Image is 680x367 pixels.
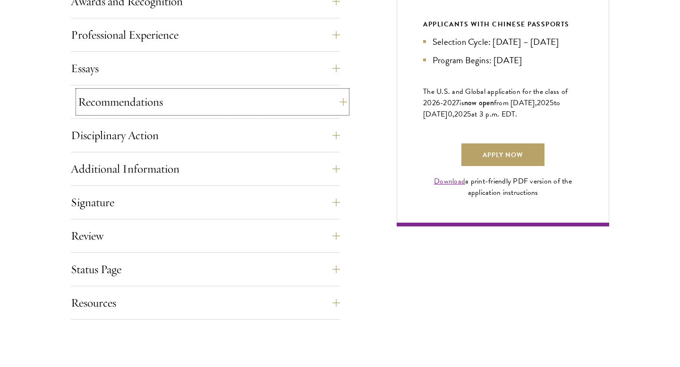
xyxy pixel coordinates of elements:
[537,97,550,108] span: 202
[71,191,340,214] button: Signature
[423,35,583,49] li: Selection Cycle: [DATE] – [DATE]
[423,175,583,198] div: a print-friendly PDF version of the application instructions
[454,108,467,120] span: 202
[494,97,537,108] span: from [DATE],
[78,91,347,113] button: Recommendations
[423,53,583,67] li: Program Begins: [DATE]
[71,258,340,281] button: Status Page
[71,124,340,147] button: Disciplinary Action
[464,97,494,108] span: now open
[440,97,456,108] span: -202
[461,143,544,166] a: Apply Now
[471,108,518,120] span: at 3 p.m. EDT.
[71,57,340,80] button: Essays
[71,292,340,314] button: Resources
[71,225,340,247] button: Review
[550,97,554,108] span: 5
[423,18,583,30] div: APPLICANTS WITH CHINESE PASSPORTS
[467,108,471,120] span: 5
[71,24,340,46] button: Professional Experience
[423,86,568,108] span: The U.S. and Global application for the class of 202
[71,158,340,180] button: Additional Information
[459,97,464,108] span: is
[423,97,560,120] span: to [DATE]
[456,97,459,108] span: 7
[452,108,454,120] span: ,
[434,175,465,187] a: Download
[436,97,440,108] span: 6
[448,108,452,120] span: 0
